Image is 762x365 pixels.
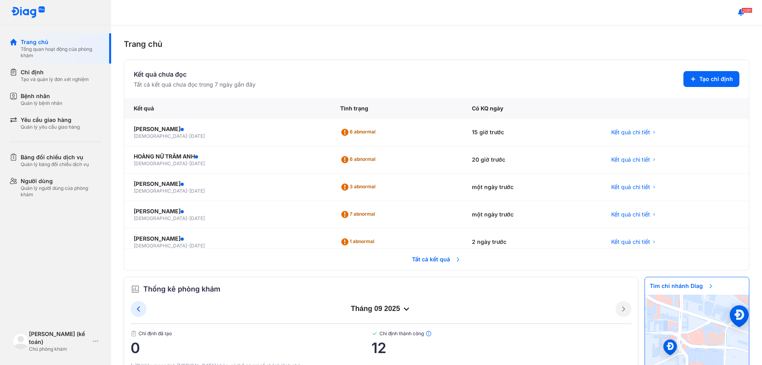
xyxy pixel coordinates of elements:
[124,98,331,119] div: Kết quả
[462,119,602,146] div: 15 giờ trước
[134,243,187,249] span: [DEMOGRAPHIC_DATA]
[340,153,379,166] div: 6 abnormal
[187,243,189,249] span: -
[134,125,321,133] div: [PERSON_NAME]
[187,133,189,139] span: -
[189,243,205,249] span: [DATE]
[143,284,220,295] span: Thống kê phòng khám
[611,211,650,218] span: Kết quả chi tiết
[21,153,89,161] div: Bảng đối chiếu dịch vụ
[131,330,137,337] img: document.50c4cfd0.svg
[462,98,602,119] div: Có KQ ngày
[131,330,371,337] span: Chỉ định đã tạo
[371,340,631,356] span: 12
[134,188,187,194] span: [DEMOGRAPHIC_DATA]
[146,304,616,314] div: tháng 09 2025
[11,6,45,19] img: logo
[462,146,602,174] div: 20 giờ trước
[741,8,752,13] span: 2091
[134,235,321,243] div: [PERSON_NAME]
[131,340,371,356] span: 0
[189,133,205,139] span: [DATE]
[611,238,650,246] span: Kết quả chi tiết
[611,128,650,136] span: Kết quả chi tiết
[13,333,29,349] img: logo
[189,215,205,221] span: [DATE]
[21,161,89,168] div: Quản lý bảng đối chiếu dịch vụ
[21,116,80,124] div: Yêu cầu giao hàng
[21,100,62,106] div: Quản lý bệnh nhân
[407,251,466,268] span: Tất cả kết quả
[331,98,462,119] div: Tình trạng
[462,201,602,228] div: một ngày trước
[371,330,631,337] span: Chỉ định thành công
[189,160,205,166] span: [DATE]
[134,180,321,188] div: [PERSON_NAME]
[340,208,378,221] div: 7 abnormal
[21,177,102,185] div: Người dùng
[124,38,749,50] div: Trang chủ
[21,38,102,46] div: Trang chủ
[187,215,189,221] span: -
[611,156,650,164] span: Kết quả chi tiết
[645,277,719,295] span: Tìm chi nhánh Diag
[371,330,378,337] img: checked-green.01cc79e0.svg
[425,330,432,337] img: info.7e716105.svg
[611,183,650,191] span: Kết quả chi tiết
[21,46,102,59] div: Tổng quan hoạt động của phòng khám
[187,160,189,166] span: -
[21,76,89,83] div: Tạo và quản lý đơn xét nghiệm
[29,346,90,352] div: Chủ phòng khám
[134,81,256,89] div: Tất cả kết quả chưa đọc trong 7 ngày gần đây
[187,188,189,194] span: -
[134,70,256,79] div: Kết quả chưa đọc
[340,126,379,139] div: 6 abnormal
[189,188,205,194] span: [DATE]
[134,133,187,139] span: [DEMOGRAPHIC_DATA]
[131,284,140,294] img: order.5a6da16c.svg
[21,92,62,100] div: Bệnh nhân
[683,71,739,87] button: Tạo chỉ định
[462,228,602,256] div: 2 ngày trước
[340,236,377,248] div: 1 abnormal
[134,160,187,166] span: [DEMOGRAPHIC_DATA]
[340,181,379,193] div: 3 abnormal
[134,153,321,160] div: HOÀNG NỮ TRÂM ANH
[134,207,321,215] div: [PERSON_NAME]
[699,75,733,83] span: Tạo chỉ định
[21,185,102,198] div: Quản lý người dùng của phòng khám
[134,215,187,221] span: [DEMOGRAPHIC_DATA]
[462,174,602,201] div: một ngày trước
[21,68,89,76] div: Chỉ định
[21,124,80,130] div: Quản lý yêu cầu giao hàng
[29,330,90,346] div: [PERSON_NAME] (kế toán)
